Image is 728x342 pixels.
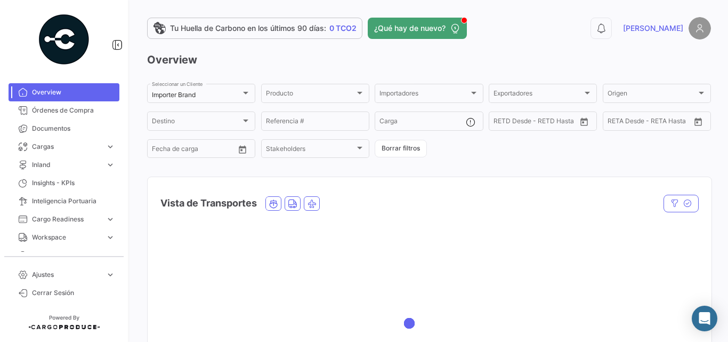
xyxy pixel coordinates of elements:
[147,18,362,39] a: Tu Huella de Carbono en los últimos 90 días:0 TCO2
[234,141,250,157] button: Open calendar
[160,196,257,211] h4: Vista de Transportes
[32,142,101,152] span: Cargas
[32,106,115,115] span: Órdenes de Compra
[608,91,697,99] span: Origen
[690,114,706,130] button: Open calendar
[32,160,101,170] span: Inland
[147,52,711,67] h3: Overview
[152,119,241,126] span: Destino
[692,306,717,331] div: Abrir Intercom Messenger
[9,101,119,120] a: Órdenes de Compra
[375,140,427,157] button: Borrar filtros
[37,13,91,66] img: powered-by.png
[106,270,115,280] span: expand_more
[634,119,674,126] input: Hasta
[576,114,592,130] button: Open calendar
[494,91,583,99] span: Exportadores
[329,23,357,34] span: 0 TCO2
[520,119,560,126] input: Hasta
[379,91,468,99] span: Importadores
[689,17,711,39] img: placeholder-user.png
[170,23,326,34] span: Tu Huella de Carbono en los últimos 90 días:
[9,83,119,101] a: Overview
[32,196,115,206] span: Inteligencia Portuaria
[32,88,115,97] span: Overview
[106,160,115,170] span: expand_more
[266,147,355,154] span: Stakeholders
[152,91,196,99] mat-select-trigger: Importer Brand
[304,197,319,210] button: Air
[32,251,115,260] span: Programas
[32,233,101,242] span: Workspace
[32,124,115,133] span: Documentos
[106,233,115,242] span: expand_more
[32,288,115,298] span: Cerrar Sesión
[9,120,119,138] a: Documentos
[9,246,119,265] a: Programas
[32,270,101,280] span: Ajustes
[285,197,300,210] button: Land
[179,147,218,154] input: Hasta
[608,119,627,126] input: Desde
[266,91,355,99] span: Producto
[32,178,115,188] span: Insights - KPIs
[9,192,119,210] a: Inteligencia Portuaria
[374,23,446,34] span: ¿Qué hay de nuevo?
[9,174,119,192] a: Insights - KPIs
[32,214,101,224] span: Cargo Readiness
[623,23,683,34] span: [PERSON_NAME]
[494,119,513,126] input: Desde
[152,147,171,154] input: Desde
[106,142,115,152] span: expand_more
[266,197,281,210] button: Ocean
[368,18,467,39] button: ¿Qué hay de nuevo?
[106,214,115,224] span: expand_more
